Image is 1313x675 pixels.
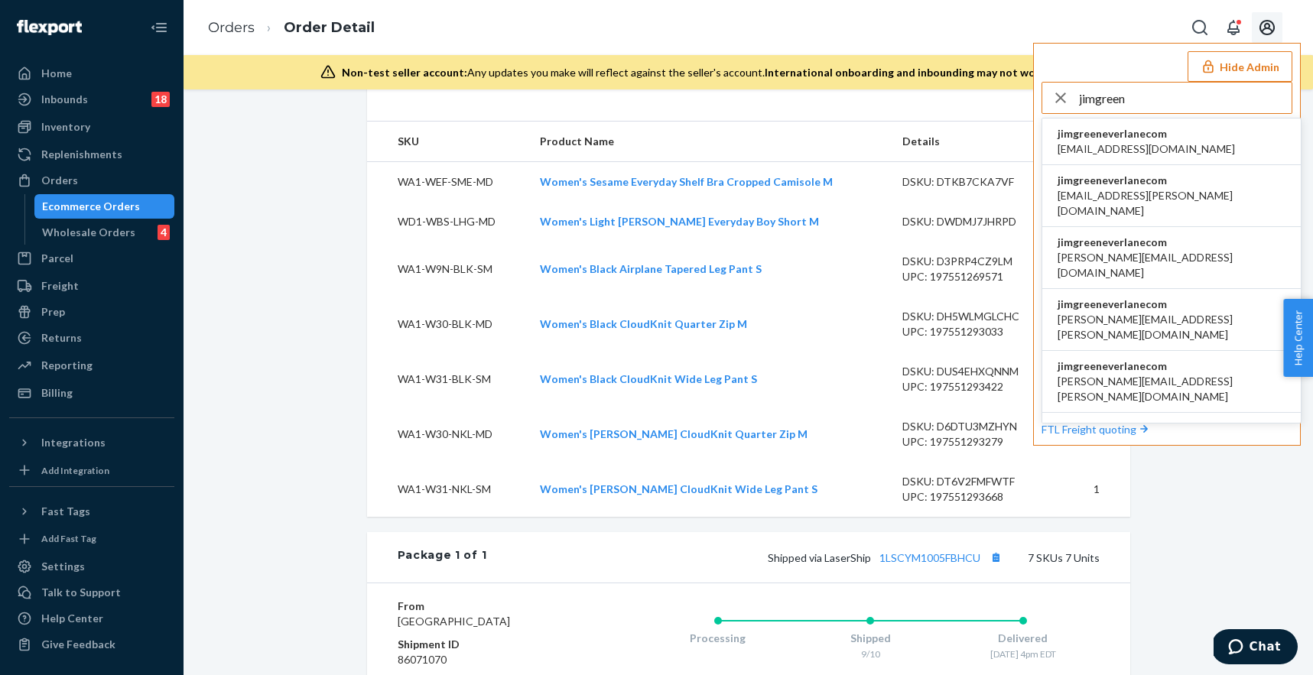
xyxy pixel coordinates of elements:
div: Shipped [794,631,947,646]
a: Home [9,61,174,86]
div: Integrations [41,435,106,450]
div: Wholesale Orders [42,225,135,240]
span: Non-test seller account: [342,66,467,79]
div: [DATE] 4pm EDT [947,647,1100,660]
a: Inbounds18 [9,87,174,112]
a: Orders [9,168,174,193]
div: Inbounds [41,92,88,107]
div: DSKU: DT6V2FMFWTF [902,474,1046,489]
div: Parcel [41,251,73,266]
span: [PERSON_NAME][EMAIL_ADDRESS][DOMAIN_NAME] [1058,250,1285,281]
div: UPC: 197551293422 [902,379,1046,394]
div: 9/10 [794,647,947,660]
a: Reporting [9,353,174,378]
div: Fast Tags [41,504,90,519]
iframe: Opens a widget where you can chat to one of our agents [1214,629,1298,667]
dt: From [398,599,580,614]
div: DSKU: D6DTU3MZHYN [902,419,1046,434]
a: Wholesale Orders4 [34,220,175,245]
div: Package 1 of 1 [398,547,487,567]
span: jimgreeneverlanecom [1058,235,1285,250]
a: Women's [PERSON_NAME] CloudKnit Quarter Zip M [540,427,808,440]
a: Help Center [9,606,174,631]
td: WA1-W31-BLK-SM [367,352,528,407]
div: Returns [41,330,82,346]
div: Ecommerce Orders [42,199,140,214]
a: 1LSCYM1005FBHCU [879,551,980,564]
span: [PERSON_NAME][EMAIL_ADDRESS][PERSON_NAME][DOMAIN_NAME] [1058,312,1285,342]
div: Orders [41,173,78,188]
div: Delivered [947,631,1100,646]
td: WA1-W30-NKL-MD [367,407,528,462]
div: UPC: 197551293668 [902,489,1046,505]
span: jimgreeneverlanecom [1058,359,1285,374]
button: Close Navigation [144,12,174,43]
a: Replenishments [9,142,174,167]
a: Order Detail [284,19,375,36]
div: Billing [41,385,73,401]
div: 4 [158,225,170,240]
td: 1 [1058,462,1130,517]
th: SKU [367,122,528,162]
button: Open notifications [1218,12,1249,43]
div: Add Fast Tag [41,532,96,545]
a: Freight [9,274,174,298]
div: DSKU: DH5WLMGLCHC [902,309,1046,324]
button: Open Search Box [1185,12,1215,43]
a: Billing [9,381,174,405]
th: Product Name [528,122,890,162]
div: Reporting [41,358,93,373]
span: jimgreeneverlanecom [1058,297,1285,312]
dt: Shipment ID [398,637,580,652]
div: UPC: 197551293033 [902,324,1046,339]
span: International onboarding and inbounding may not work during impersonation. [765,66,1161,79]
td: WA1-W30-BLK-MD [367,297,528,352]
a: Women's [PERSON_NAME] CloudKnit Wide Leg Pant S [540,482,817,495]
a: Returns [9,326,174,350]
div: DSKU: D3PRP4CZ9LM [902,254,1046,269]
div: Prep [41,304,65,320]
button: Help Center [1283,299,1313,377]
span: [PERSON_NAME][EMAIL_ADDRESS][PERSON_NAME][DOMAIN_NAME] [1058,374,1285,404]
a: Women's Light [PERSON_NAME] Everyday Boy Short M [540,215,819,228]
button: Talk to Support [9,580,174,605]
a: Prep [9,300,174,324]
span: jimgreeneverlanecom [1058,173,1285,188]
button: Integrations [9,430,174,455]
a: Women's Black CloudKnit Wide Leg Pant S [540,372,757,385]
div: Freight [41,278,79,294]
button: Hide Admin [1188,51,1292,82]
div: 18 [151,92,170,107]
td: WA1-W9N-BLK-SM [367,242,528,297]
span: [GEOGRAPHIC_DATA] [398,615,510,628]
a: FTL Freight quoting [1042,423,1152,436]
a: Orders [208,19,255,36]
div: DSKU: DUS4EHXQNNM [902,364,1046,379]
th: Details [890,122,1058,162]
td: WA1-WEF-SME-MD [367,162,528,203]
button: Copy tracking number [986,547,1006,567]
button: Fast Tags [9,499,174,524]
td: WA1-W31-NKL-SM [367,462,528,517]
a: Settings [9,554,174,579]
td: WD1-WBS-LHG-MD [367,202,528,242]
div: Replenishments [41,147,122,162]
span: [EMAIL_ADDRESS][PERSON_NAME][DOMAIN_NAME] [1058,188,1285,219]
div: Inventory [41,119,90,135]
div: Home [41,66,72,81]
div: Give Feedback [41,637,115,652]
div: UPC: 197551269571 [902,269,1046,284]
div: Processing [642,631,795,646]
div: Settings [41,559,85,574]
a: Add Fast Tag [9,530,174,549]
a: Add Integration [9,461,174,480]
a: Inventory [9,115,174,139]
input: Search or paste seller ID [1079,83,1292,113]
a: Parcel [9,246,174,271]
span: jimgreeneverlanecom [1058,420,1235,436]
div: Add Integration [41,464,109,477]
div: Any updates you make will reflect against the seller's account. [342,65,1161,80]
span: [EMAIL_ADDRESS][DOMAIN_NAME] [1058,141,1235,157]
